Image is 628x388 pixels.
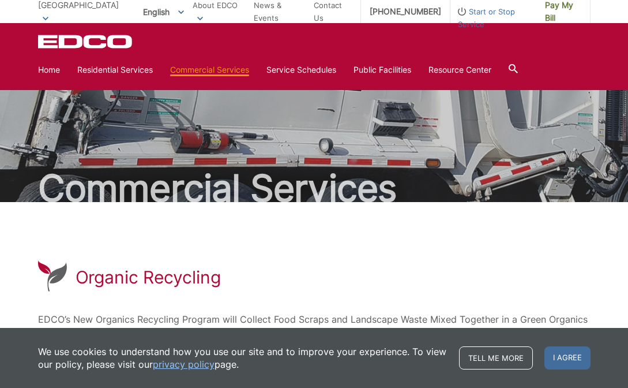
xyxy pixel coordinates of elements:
h1: Organic Recycling [76,267,221,288]
a: Public Facilities [354,64,411,76]
a: Home [38,64,60,76]
span: English [134,2,193,21]
p: We use cookies to understand how you use our site and to improve your experience. To view our pol... [38,345,448,371]
a: privacy policy [153,358,215,371]
h2: Commercial Services [38,170,591,207]
p: EDCO’s New Organics Recycling Program will Collect Food Scraps and Landscape Waste Mixed Together... [38,311,591,344]
a: EDCD logo. Return to the homepage. [38,35,134,48]
a: Residential Services [77,64,153,76]
a: Service Schedules [266,64,336,76]
a: Commercial Services [170,64,249,76]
